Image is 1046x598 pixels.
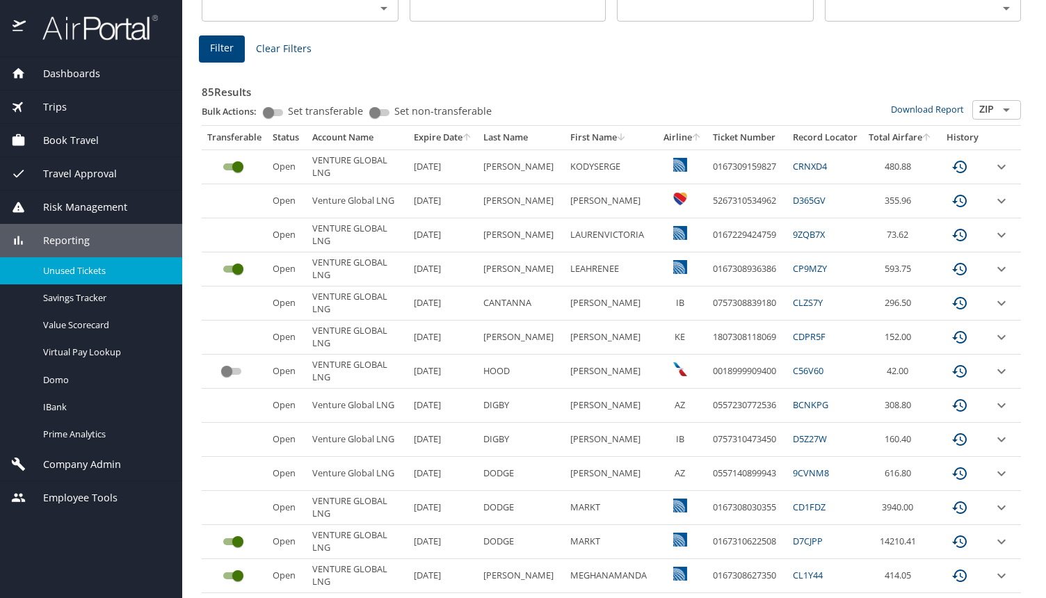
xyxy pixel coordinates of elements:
[256,40,312,58] span: Clear Filters
[210,40,234,57] span: Filter
[673,362,687,376] img: American Airlines
[43,401,166,414] span: IBank
[26,66,100,81] span: Dashboards
[565,355,658,389] td: [PERSON_NAME]
[565,184,658,218] td: [PERSON_NAME]
[863,218,938,252] td: 73.62
[565,491,658,525] td: MARKT
[408,252,478,286] td: [DATE]
[793,569,823,581] a: CL1Y44
[26,99,67,115] span: Trips
[565,286,658,321] td: [PERSON_NAME]
[673,533,687,547] img: United Airlines
[863,126,938,149] th: Total Airfare
[673,226,687,240] img: United Airlines
[993,567,1010,584] button: expand row
[26,200,127,215] span: Risk Management
[675,398,685,411] span: AZ
[408,559,478,593] td: [DATE]
[707,525,787,559] td: 0167310622508
[673,499,687,512] img: United Airlines
[863,149,938,184] td: 480.88
[307,321,408,355] td: VENTURE GLOBAL LNG
[408,525,478,559] td: [DATE]
[707,389,787,423] td: 0557230772536
[673,567,687,581] img: United Airlines
[676,433,684,445] span: IB
[199,35,245,63] button: Filter
[993,227,1010,243] button: expand row
[565,321,658,355] td: [PERSON_NAME]
[307,286,408,321] td: VENTURE GLOBAL LNG
[793,433,827,445] a: D5Z27W
[707,252,787,286] td: 0167308936386
[408,218,478,252] td: [DATE]
[462,134,472,143] button: sort
[478,286,565,321] td: CANTANNA
[565,126,658,149] th: First Name
[793,535,823,547] a: D7CJPP
[408,184,478,218] td: [DATE]
[267,126,307,149] th: Status
[692,134,702,143] button: sort
[707,184,787,218] td: 5267310534962
[478,252,565,286] td: [PERSON_NAME]
[307,149,408,184] td: VENTURE GLOBAL LNG
[863,321,938,355] td: 152.00
[863,525,938,559] td: 14210.41
[267,457,307,491] td: Open
[673,158,687,172] img: United Airlines
[707,149,787,184] td: 0167309159827
[26,166,117,181] span: Travel Approval
[993,159,1010,175] button: expand row
[408,321,478,355] td: [DATE]
[307,218,408,252] td: VENTURE GLOBAL LNG
[676,296,684,309] span: IB
[26,233,90,248] span: Reporting
[891,103,964,115] a: Download Report
[565,525,658,559] td: MARKT
[863,559,938,593] td: 414.05
[43,291,166,305] span: Savings Tracker
[707,126,787,149] th: Ticket Number
[565,389,658,423] td: [PERSON_NAME]
[997,100,1016,120] button: Open
[707,286,787,321] td: 0757308839180
[938,126,988,149] th: History
[26,490,118,506] span: Employee Tools
[478,491,565,525] td: DODGE
[267,355,307,389] td: Open
[565,423,658,457] td: [PERSON_NAME]
[993,465,1010,482] button: expand row
[288,106,363,116] span: Set transferable
[478,457,565,491] td: DODGE
[43,264,166,277] span: Unused Tickets
[565,457,658,491] td: [PERSON_NAME]
[993,363,1010,380] button: expand row
[267,321,307,355] td: Open
[993,499,1010,516] button: expand row
[43,428,166,441] span: Prime Analytics
[863,355,938,389] td: 42.00
[793,194,826,207] a: D365GV
[675,467,685,479] span: AZ
[793,501,826,513] a: CD1FDZ
[267,491,307,525] td: Open
[993,329,1010,346] button: expand row
[13,14,27,41] img: icon-airportal.png
[267,423,307,457] td: Open
[793,467,829,479] a: 9CVNM8
[993,193,1010,209] button: expand row
[43,318,166,332] span: Value Scorecard
[478,126,565,149] th: Last Name
[307,252,408,286] td: VENTURE GLOBAL LNG
[408,286,478,321] td: [DATE]
[863,491,938,525] td: 3940.00
[307,525,408,559] td: VENTURE GLOBAL LNG
[658,126,707,149] th: Airline
[863,423,938,457] td: 160.40
[707,355,787,389] td: 0018999909400
[267,218,307,252] td: Open
[408,423,478,457] td: [DATE]
[922,134,932,143] button: sort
